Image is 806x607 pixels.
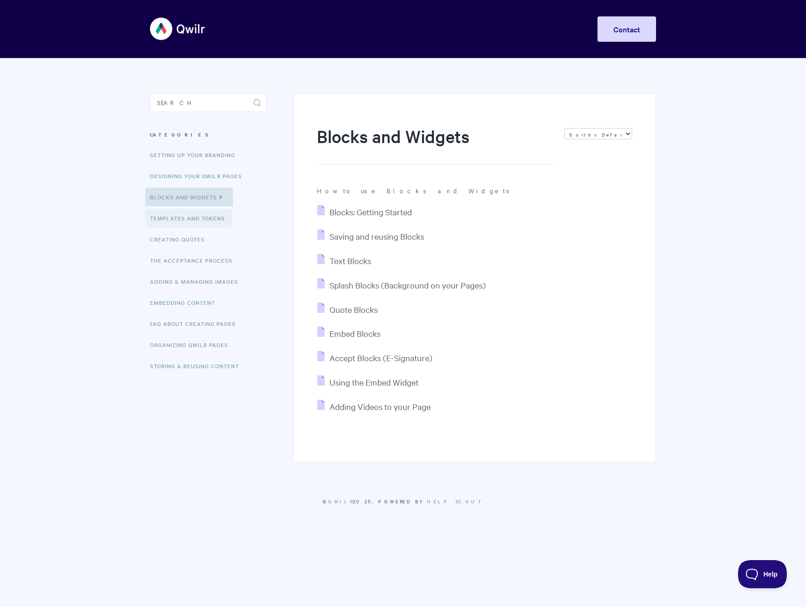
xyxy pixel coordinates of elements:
[329,401,431,412] span: Adding Videos to your Page
[150,272,245,291] a: Adding & Managing Images
[150,251,239,270] a: The Acceptance Process
[329,352,433,363] span: Accept Blocks (E-Signature)
[597,16,656,42] a: Contact
[329,304,378,315] span: Quote Blocks
[150,167,249,185] a: Designing Your Qwilr Pages
[317,304,378,315] a: Quote Blocks
[150,497,656,506] p: © 2025.
[329,255,371,266] span: Text Blocks
[317,280,486,290] a: Splash Blocks (Background on your Pages)
[317,352,433,363] a: Accept Blocks (E-Signature)
[317,231,424,242] a: Saving and reusing Blocks
[150,314,243,333] a: FAQ About Creating Pages
[738,560,787,588] iframe: Toggle Customer Support
[329,377,418,387] span: Using the Embed Widget
[150,335,235,354] a: Organizing Qwilr Pages
[150,126,267,143] h3: Categories
[329,231,424,242] span: Saving and reusing Blocks
[150,11,206,46] img: Qwilr Help Center
[150,230,212,249] a: Creating Quotes
[317,186,632,195] p: How to use Blocks and Widgets
[145,188,233,206] a: Blocks and Widgets
[150,145,242,164] a: Setting up your Branding
[317,401,431,412] a: Adding Videos to your Page
[317,255,371,266] a: Text Blocks
[145,209,232,228] a: Templates and Tokens
[329,328,381,339] span: Embed Blocks
[427,498,484,505] a: Help Scout
[150,357,246,375] a: Storing & Reusing Content
[317,206,412,217] a: Blocks: Getting Started
[317,377,418,387] a: Using the Embed Widget
[150,293,222,312] a: Embedding Content
[317,328,381,339] a: Embed Blocks
[329,206,412,217] span: Blocks: Getting Started
[317,124,555,165] h1: Blocks and Widgets
[329,280,486,290] span: Splash Blocks (Background on your Pages)
[564,128,632,139] select: Page reloads on selection
[150,93,267,112] input: Search
[328,498,353,505] a: Qwilr
[378,498,484,505] span: Powered by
